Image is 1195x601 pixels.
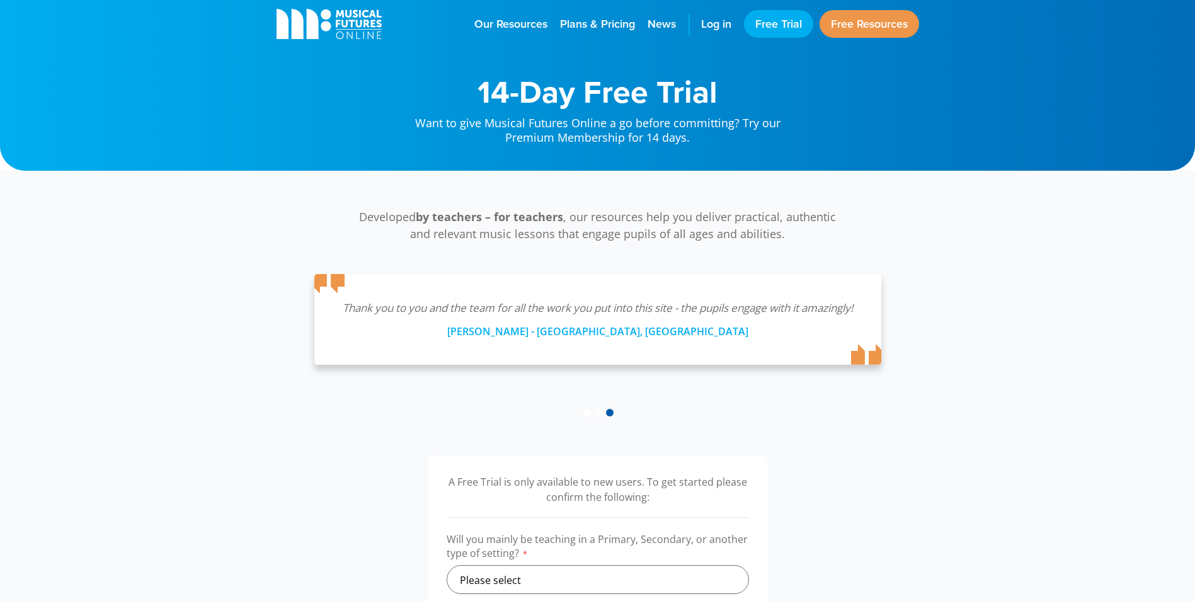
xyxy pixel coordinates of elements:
p: Developed , our resources help you deliver practical, authentic and relevant music lessons that e... [352,209,843,243]
h1: 14-Day Free Trial [403,76,793,107]
a: Free Resources [820,10,919,38]
strong: by teachers – for teachers [416,209,563,224]
a: Free Trial [744,10,813,38]
p: A Free Trial is only available to new users. To get started please confirm the following: [447,474,749,505]
div: [PERSON_NAME] - [GEOGRAPHIC_DATA], [GEOGRAPHIC_DATA] [340,317,856,340]
label: Will you mainly be teaching in a Primary, Secondary, or another type of setting? [447,532,749,565]
p: Thank you to you and the team for all the work you put into this site - the pupils engage with it... [340,299,856,317]
p: Want to give Musical Futures Online a go before committing? Try our Premium Membership for 14 days. [403,107,793,146]
span: Log in [701,16,731,33]
span: Plans & Pricing [560,16,635,33]
span: News [648,16,676,33]
span: Our Resources [474,16,547,33]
